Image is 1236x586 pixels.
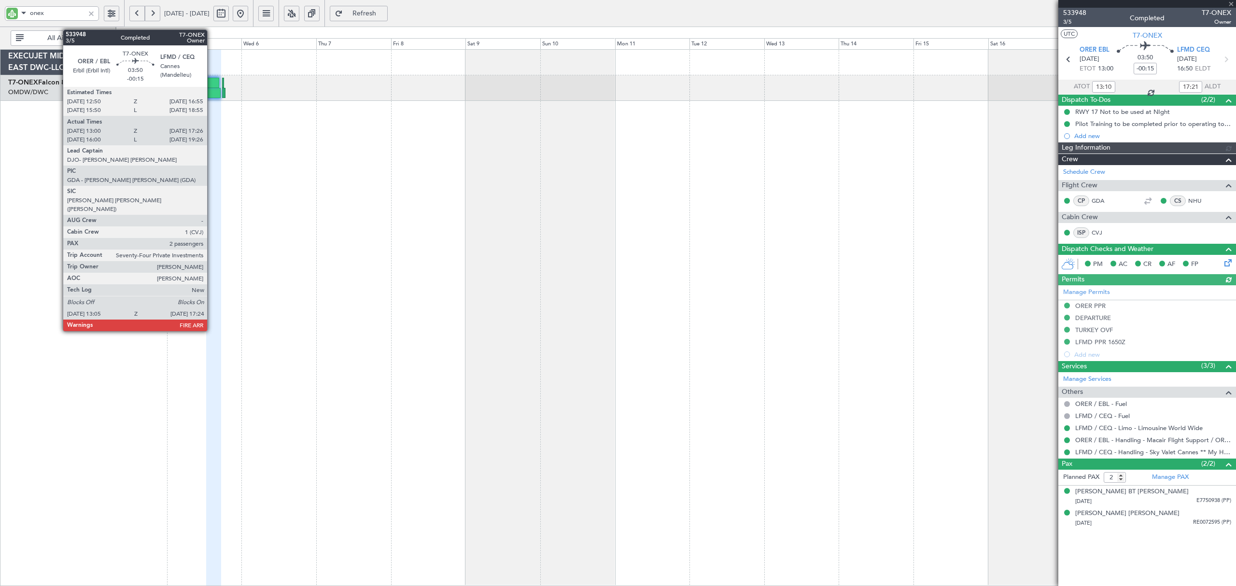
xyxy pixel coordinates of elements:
span: ETOT [1080,64,1096,74]
span: (2/2) [1201,459,1215,469]
span: FP [1191,260,1198,269]
div: Mon 11 [615,38,690,50]
div: [PERSON_NAME] [PERSON_NAME] [1075,509,1180,518]
button: All Aircraft [11,30,105,46]
div: CP [1073,195,1089,206]
div: Fri 8 [391,38,466,50]
span: ORER EBL [1080,45,1110,55]
span: LFMD CEQ [1177,45,1210,55]
div: Pilot Training to be completed prior to operating to LFMD [1075,120,1231,128]
span: CR [1143,260,1152,269]
a: NHU [1188,196,1210,205]
span: (3/3) [1201,361,1215,371]
span: 3/5 [1063,18,1086,26]
div: Sun 10 [540,38,615,50]
span: T7-ONEX [1202,8,1231,18]
div: Wed 13 [764,38,839,50]
div: [PERSON_NAME] BT [PERSON_NAME] [1075,487,1189,497]
div: Tue 5 [167,38,242,50]
div: RWY 17 Not to be used at NIght [1075,108,1170,116]
div: Mon 4 [92,38,167,50]
span: ELDT [1195,64,1210,74]
span: PM [1093,260,1103,269]
span: [DATE] [1080,55,1099,64]
span: ALDT [1205,82,1221,92]
a: LFMD / CEQ - Fuel [1075,412,1130,420]
div: Thu 14 [839,38,913,50]
div: Fri 15 [913,38,988,50]
label: Planned PAX [1063,473,1099,482]
div: [DATE] [118,28,134,37]
span: 03:50 [1138,53,1153,63]
span: [DATE] [1075,498,1092,505]
div: Sat 16 [988,38,1063,50]
a: CVJ [1092,228,1113,237]
span: E7750938 (PP) [1196,497,1231,505]
a: LFMD / CEQ - Handling - Sky Valet Cannes ** My Handling**LFMD / CEQ [1075,448,1231,456]
span: AF [1167,260,1175,269]
span: 13:00 [1098,64,1113,74]
div: Tue 12 [689,38,764,50]
div: Add new [1074,132,1231,140]
span: Dispatch To-Dos [1062,95,1110,106]
div: Thu 7 [316,38,391,50]
a: LFMD / CEQ - Limo - Limousine World Wide [1075,424,1203,432]
span: Dispatch Checks and Weather [1062,244,1153,255]
span: 533948 [1063,8,1086,18]
span: Crew [1062,154,1078,165]
div: ISP [1073,227,1089,238]
span: AC [1119,260,1127,269]
div: CS [1170,195,1186,206]
a: T7-ONEXFalcon 8X [8,79,70,86]
span: (2/2) [1201,95,1215,105]
span: Flight Crew [1062,180,1097,191]
a: ORER / EBL - Handling - Macair Flight Support / ORER [1075,436,1231,444]
span: Others [1062,387,1083,398]
a: ORER / EBL - Fuel [1075,400,1127,408]
span: ATOT [1074,82,1090,92]
span: RE0072595 (PP) [1193,518,1231,527]
a: GDA [1092,196,1113,205]
button: UTC [1061,29,1078,38]
a: OMDW/DWC [8,88,48,97]
button: Refresh [330,6,388,21]
span: Owner [1202,18,1231,26]
div: Completed [1130,13,1165,23]
a: Schedule Crew [1063,167,1105,177]
span: Pax [1062,459,1072,470]
span: All Aircraft [26,35,101,42]
input: A/C (Reg. or Type) [30,6,84,20]
span: [DATE] [1177,55,1197,64]
span: Services [1062,361,1087,372]
span: T7-ONEX [1133,30,1162,41]
span: 16:50 [1177,64,1193,74]
span: Refresh [345,10,384,17]
div: Sat 9 [465,38,540,50]
span: Cabin Crew [1062,212,1098,223]
span: [DATE] - [DATE] [164,9,210,18]
span: [DATE] [1075,519,1092,527]
span: T7-ONEX [8,79,38,86]
a: Manage PAX [1152,473,1189,482]
a: Manage Services [1063,375,1111,384]
div: Wed 6 [241,38,316,50]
